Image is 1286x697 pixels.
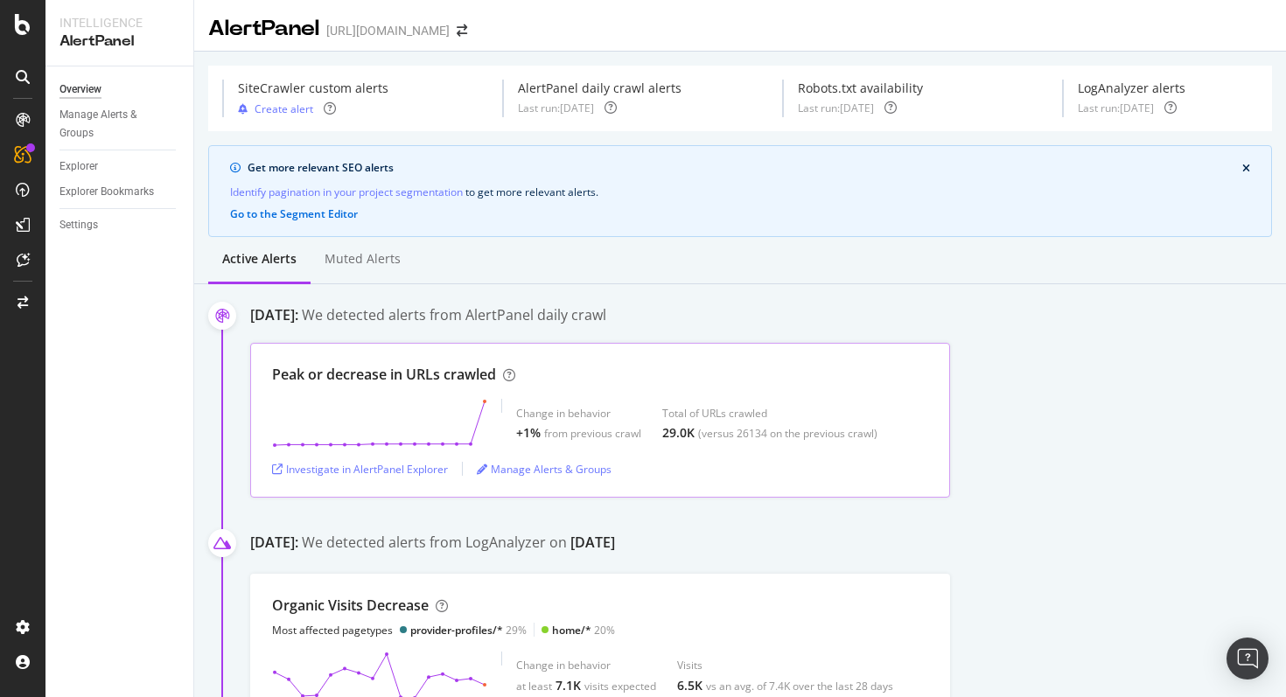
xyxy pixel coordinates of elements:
div: [DATE]: [250,533,298,556]
a: Manage Alerts & Groups [59,106,181,143]
div: 7.1K [556,677,581,694]
div: LogAnalyzer alerts [1078,80,1185,97]
div: Visits [677,658,893,673]
div: Organic Visits Decrease [272,596,429,616]
div: 29.0K [662,424,695,442]
div: Intelligence [59,14,179,31]
a: Manage Alerts & Groups [477,462,612,477]
div: home/* [552,623,591,638]
div: AlertPanel daily crawl alerts [518,80,681,97]
div: SiteCrawler custom alerts [238,80,388,97]
div: We detected alerts from LogAnalyzer on [302,533,615,556]
div: Explorer [59,157,98,176]
div: [URL][DOMAIN_NAME] [326,22,450,39]
a: Settings [59,216,181,234]
div: Robots.txt availability [798,80,923,97]
a: Overview [59,80,181,99]
a: Investigate in AlertPanel Explorer [272,462,448,477]
div: Active alerts [222,250,297,268]
div: Manage Alerts & Groups [59,106,164,143]
div: Explorer Bookmarks [59,183,154,201]
button: close banner [1238,159,1255,178]
div: provider-profiles/* [410,623,503,638]
div: Change in behavior [516,406,641,421]
div: Last run: [DATE] [798,101,874,115]
div: Last run: [DATE] [1078,101,1154,115]
div: Get more relevant SEO alerts [248,160,1242,176]
div: Open Intercom Messenger [1227,638,1269,680]
div: Peak or decrease in URLs crawled [272,365,496,385]
a: Identify pagination in your project segmentation [230,183,463,201]
div: Create alert [255,101,313,116]
a: Explorer [59,157,181,176]
div: Total of URLs crawled [662,406,877,421]
div: Muted alerts [325,250,401,268]
div: arrow-right-arrow-left [457,24,467,37]
div: [DATE] [570,533,615,553]
div: 29% [410,623,527,638]
div: [DATE]: [250,305,298,325]
div: AlertPanel [59,31,179,52]
div: Change in behavior [516,658,656,673]
div: Overview [59,80,101,99]
div: Most affected pagetypes [272,623,393,638]
div: AlertPanel [208,14,319,44]
button: Investigate in AlertPanel Explorer [272,455,448,483]
div: 20% [552,623,615,638]
button: Create alert [238,101,313,117]
a: Explorer Bookmarks [59,183,181,201]
div: from previous crawl [544,426,641,441]
div: at least [516,679,552,694]
div: info banner [208,145,1272,237]
div: +1% [516,424,541,442]
div: Settings [59,216,98,234]
div: to get more relevant alerts . [230,183,1250,201]
button: Go to the Segment Editor [230,208,358,220]
div: visits expected [584,679,656,694]
div: Last run: [DATE] [518,101,594,115]
div: 6.5K [677,677,702,694]
button: Manage Alerts & Groups [477,455,612,483]
div: vs an avg. of 7.4K over the last 28 days [706,679,893,694]
div: We detected alerts from AlertPanel daily crawl [302,305,606,325]
div: (versus 26134 on the previous crawl) [698,426,877,441]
